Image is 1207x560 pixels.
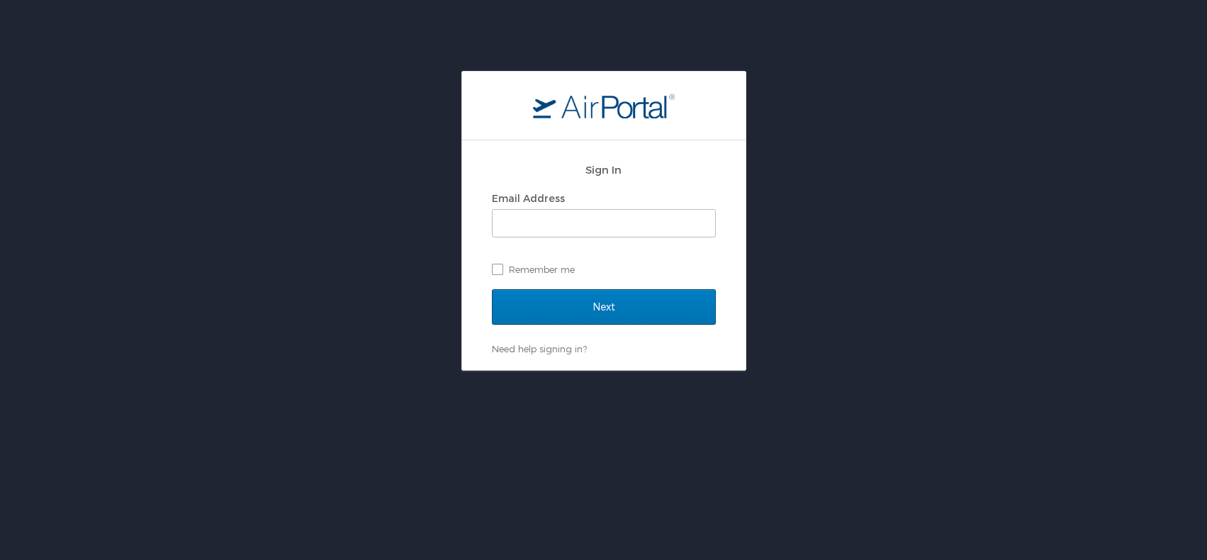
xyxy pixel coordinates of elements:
label: Email Address [492,192,565,204]
h2: Sign In [492,162,716,178]
input: Next [492,289,716,325]
label: Remember me [492,259,716,280]
a: Need help signing in? [492,343,587,354]
img: logo [533,93,675,118]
